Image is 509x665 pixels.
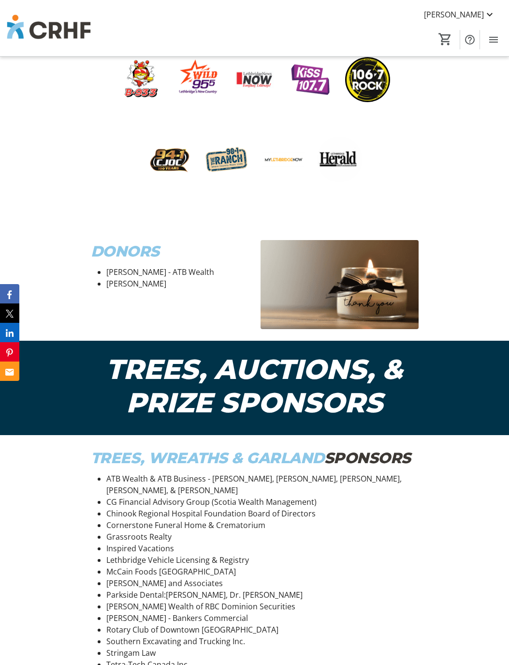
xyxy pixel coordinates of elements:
[106,352,403,420] em: TREES, AUCTIONS, & PRIZE SPONSORS
[91,449,324,467] em: TREES, WREATHS & GARLAND
[460,30,480,49] button: Help
[261,240,419,329] img: undefined
[106,266,249,278] li: [PERSON_NAME] - ATB Wealth
[175,57,220,102] img: logo
[106,577,419,589] li: [PERSON_NAME] and Associates
[106,612,419,624] li: [PERSON_NAME] - Bankers Commercial
[106,647,419,659] li: Stringam Law
[106,543,419,554] li: Inspired Vacations
[289,57,334,102] img: logo
[484,30,503,49] button: Menu
[106,635,419,647] li: Southern Excavating and Trucking Inc.
[106,601,419,612] li: [PERSON_NAME] Wealth of RBC Dominion Securities
[91,242,160,260] em: DONORS
[106,519,419,531] li: Cornerstone Funeral Home & Crematorium
[204,137,249,182] img: logo
[436,30,454,48] button: Cart
[106,496,419,508] li: CG Financial Advisory Group (Scotia Wealth Management)
[106,589,419,601] li: Parkside Dental:
[106,508,419,519] li: Chinook Regional Hospital Foundation Board of Directors
[106,554,419,566] li: Lethbridge Vehicle Licensing & Registry
[324,449,411,467] em: SPONSORS
[424,9,484,20] span: [PERSON_NAME]
[232,57,277,102] img: logo
[416,7,503,22] button: [PERSON_NAME]
[106,531,419,543] li: Grassroots Realty
[345,57,390,102] img: logo
[166,589,303,600] span: [PERSON_NAME], Dr. [PERSON_NAME]
[106,473,419,496] li: ATB Wealth & ATB Business - [PERSON_NAME], [PERSON_NAME], [PERSON_NAME], [PERSON_NAME], & [PERSON...
[106,566,419,577] li: McCain Foods [GEOGRAPHIC_DATA]
[106,624,419,635] li: Rotary Club of Downtown [GEOGRAPHIC_DATA]
[317,137,362,182] img: logo
[261,137,305,182] img: logo
[147,137,192,182] img: logo
[6,4,92,52] img: Chinook Regional Hospital Foundation's Logo
[119,57,164,102] img: logo
[106,278,249,289] li: [PERSON_NAME]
